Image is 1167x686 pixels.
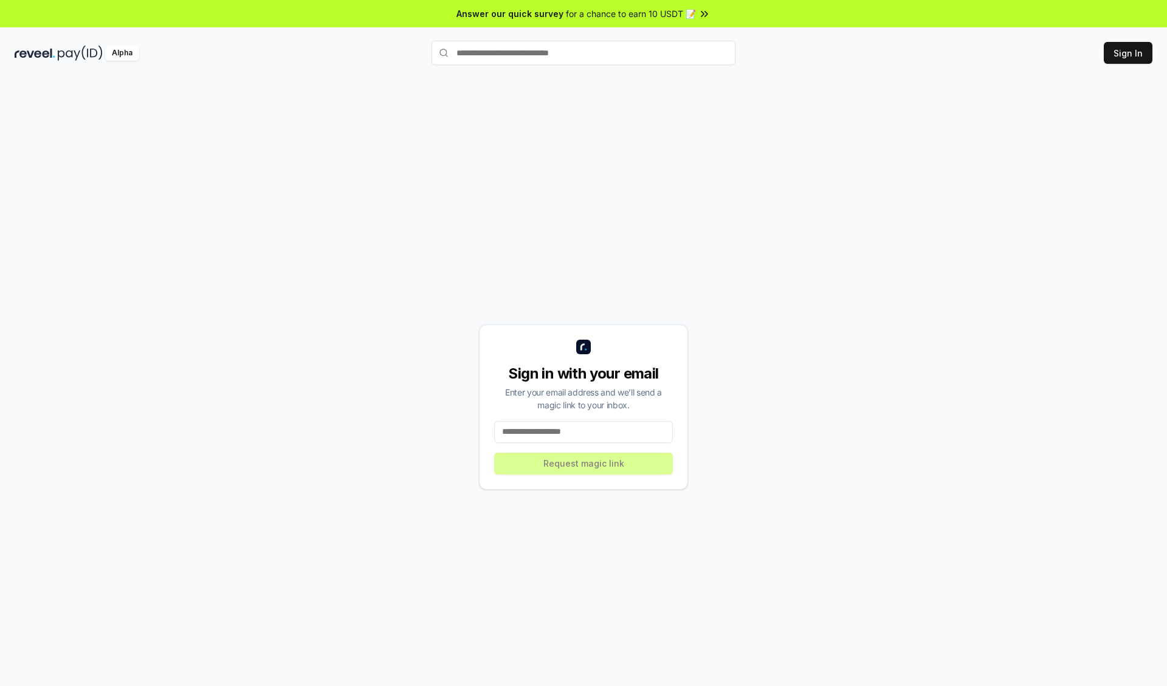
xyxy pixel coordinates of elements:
span: for a chance to earn 10 USDT 📝 [566,7,696,20]
button: Sign In [1104,42,1152,64]
img: reveel_dark [15,46,55,61]
div: Sign in with your email [494,364,673,383]
div: Enter your email address and we’ll send a magic link to your inbox. [494,386,673,411]
div: Alpha [105,46,139,61]
img: pay_id [58,46,103,61]
span: Answer our quick survey [456,7,563,20]
img: logo_small [576,340,591,354]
